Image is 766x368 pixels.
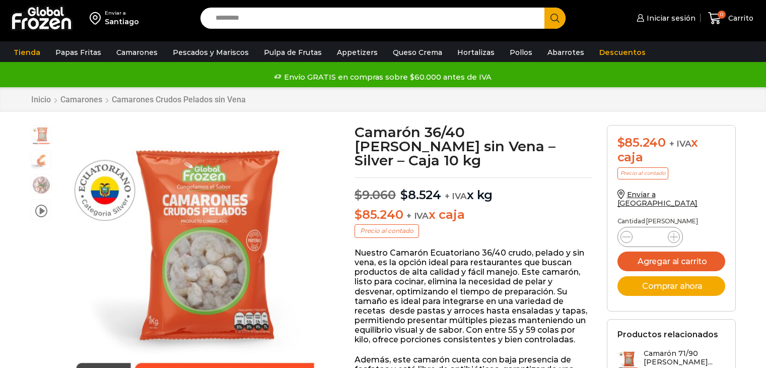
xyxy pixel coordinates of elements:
[617,135,666,150] bdi: 85.240
[617,218,725,225] p: Cantidad [PERSON_NAME]
[617,135,625,150] span: $
[505,43,537,62] a: Pollos
[644,349,725,366] h3: Camarón 71/90 [PERSON_NAME]...
[31,150,51,170] span: camaron-sin-cascara
[355,207,362,222] span: $
[400,188,408,202] span: $
[726,13,753,23] span: Carrito
[669,139,691,149] span: + IVA
[617,252,725,271] button: Agregar al carrito
[355,224,419,237] p: Precio al contado
[31,126,51,146] span: crudos pelados 36:40
[332,43,383,62] a: Appetizers
[355,188,396,202] bdi: 9.060
[617,136,725,165] div: x caja
[445,191,467,201] span: + IVA
[617,167,668,179] p: Precio al contado
[617,330,718,339] h2: Productos relacionados
[168,43,254,62] a: Pescados y Mariscos
[60,95,103,104] a: Camarones
[718,11,726,19] span: 0
[111,43,163,62] a: Camarones
[400,188,441,202] bdi: 8.524
[542,43,589,62] a: Abarrotes
[634,8,695,28] a: Iniciar sesión
[259,43,327,62] a: Pulpa de Frutas
[641,230,660,244] input: Product quantity
[452,43,500,62] a: Hortalizas
[617,276,725,296] button: Comprar ahora
[355,177,592,203] p: x kg
[355,188,362,202] span: $
[50,43,106,62] a: Papas Fritas
[617,190,698,208] a: Enviar a [GEOGRAPHIC_DATA]
[644,13,695,23] span: Iniciar sesión
[388,43,447,62] a: Queso Crema
[9,43,45,62] a: Tienda
[544,8,566,29] button: Search button
[355,125,592,167] h1: Camarón 36/40 [PERSON_NAME] sin Vena – Silver – Caja 10 kg
[594,43,651,62] a: Descuentos
[355,248,592,345] p: Nuestro Camarón Ecuatoriano 36/40 crudo, pelado y sin vena, es la opción ideal para restaurantes ...
[105,17,139,27] div: Santiago
[706,7,756,30] a: 0 Carrito
[90,10,105,27] img: address-field-icon.svg
[355,208,592,222] p: x caja
[31,175,51,195] span: camarones-2
[406,211,429,221] span: + IVA
[111,95,246,104] a: Camarones Crudos Pelados sin Vena
[355,207,403,222] bdi: 85.240
[31,95,51,104] a: Inicio
[105,10,139,17] div: Enviar a
[31,95,246,104] nav: Breadcrumb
